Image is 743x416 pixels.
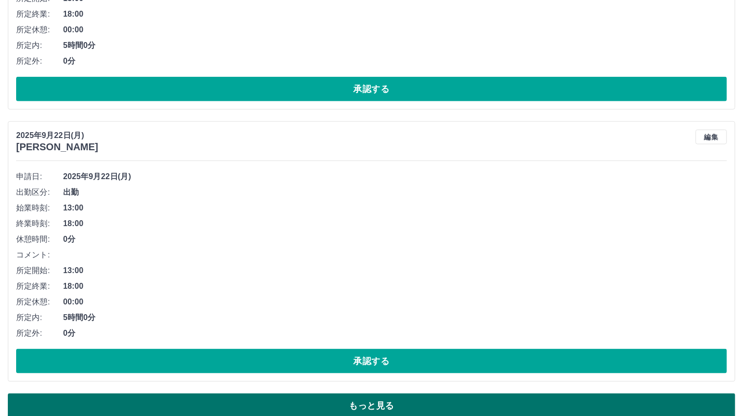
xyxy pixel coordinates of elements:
span: 13:00 [63,202,727,214]
button: 編集 [696,130,727,144]
span: 2025年9月22日(月) [63,171,727,183]
span: 5時間0分 [63,312,727,324]
span: 出勤区分: [16,186,63,198]
span: 0分 [63,327,727,339]
span: 18:00 [63,218,727,230]
span: 所定開始: [16,265,63,277]
span: 0分 [63,55,727,67]
h3: [PERSON_NAME] [16,141,98,153]
span: 00:00 [63,24,727,36]
span: コメント: [16,249,63,261]
span: 所定終業: [16,280,63,292]
button: 承認する [16,349,727,373]
span: 所定外: [16,327,63,339]
span: 所定休憩: [16,296,63,308]
span: 申請日: [16,171,63,183]
span: 終業時刻: [16,218,63,230]
span: 00:00 [63,296,727,308]
span: 始業時刻: [16,202,63,214]
p: 2025年9月22日(月) [16,130,98,141]
span: 所定外: [16,55,63,67]
button: 承認する [16,77,727,101]
span: 18:00 [63,8,727,20]
span: 出勤 [63,186,727,198]
span: 5時間0分 [63,40,727,51]
span: 所定内: [16,40,63,51]
span: 休憩時間: [16,233,63,245]
span: 所定内: [16,312,63,324]
span: 18:00 [63,280,727,292]
span: 所定終業: [16,8,63,20]
span: 所定休憩: [16,24,63,36]
span: 13:00 [63,265,727,277]
span: 0分 [63,233,727,245]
